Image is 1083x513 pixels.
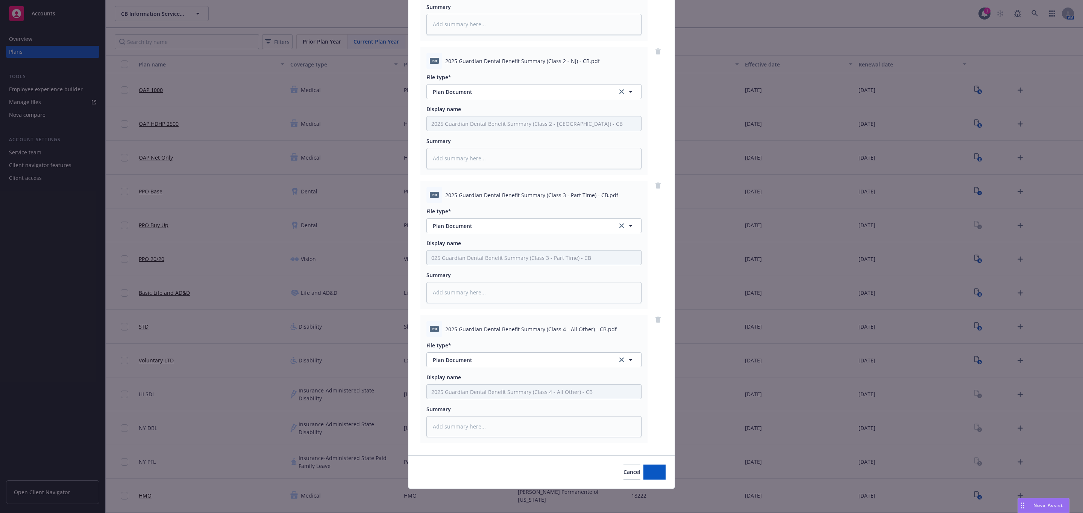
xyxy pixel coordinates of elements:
[426,406,451,413] span: Summary
[1018,498,1069,513] button: Nova Assist
[426,352,642,367] button: Plan Documentclear selection
[426,3,451,11] span: Summary
[623,465,640,480] button: Cancel
[426,74,451,81] span: File type*
[617,221,626,230] a: clear selection
[433,88,607,96] span: Plan Document
[1018,498,1027,513] div: Drag to move
[426,218,642,233] button: Plan Documentclear selection
[426,374,461,381] span: Display name
[427,250,641,265] input: Add display name here...
[433,356,607,364] span: Plan Document
[445,57,600,65] span: 2025 Guardian Dental Benefit Summary (Class 2 - NJ) - CB.pdf
[643,468,666,475] span: Add files
[433,222,607,230] span: Plan Document
[654,47,663,56] a: remove
[426,208,451,215] span: File type*
[426,84,642,99] button: Plan Documentclear selection
[426,272,451,279] span: Summary
[643,465,666,480] button: Add files
[654,315,663,324] a: remove
[654,181,663,190] a: remove
[445,325,617,333] span: 2025 Guardian Dental Benefit Summary (Class 4 - All Other) - CB.pdf
[445,191,618,199] span: 2025 Guardian Dental Benefit Summary (Class 3 - Part Time) - CB.pdf
[426,137,451,145] span: Summary
[430,326,439,332] span: pdf
[1033,502,1063,508] span: Nova Assist
[426,240,461,247] span: Display name
[430,192,439,198] span: pdf
[426,106,461,113] span: Display name
[430,58,439,63] span: pdf
[427,116,641,131] input: Add display name here...
[617,87,626,96] a: clear selection
[427,385,641,399] input: Add display name here...
[623,468,640,475] span: Cancel
[426,342,451,349] span: File type*
[617,355,626,364] a: clear selection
